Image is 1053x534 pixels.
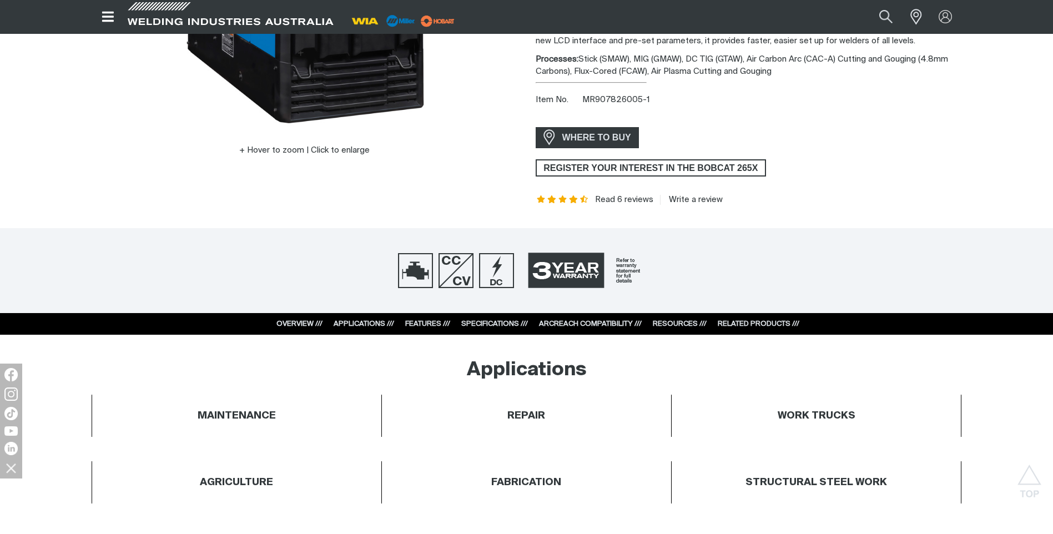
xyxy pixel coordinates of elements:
span: Rating: 4.5 [536,196,590,204]
strong: Processes: [536,55,578,63]
input: Product name or item number... [853,4,904,29]
img: YouTube [4,426,18,436]
div: Stick (SMAW), MIG (GMAW), DC TIG (GTAW), Air Carbon Arc (CAC-A) Cutting and Gouging (4.8mm Carbon... [536,53,962,78]
img: Single Phase [439,253,473,288]
img: hide socials [2,459,21,477]
img: miller [417,13,458,29]
a: APPLICATIONS /// [334,320,394,328]
h4: STRUCTURAL STEEL WORK [745,476,887,489]
a: Write a review [660,195,723,205]
h2: Applications [467,358,587,382]
h4: REPAIR [507,410,545,422]
a: REGISTER YOUR INTEREST IN THE BOBCAT 265X [536,159,767,177]
h4: FABRICATION [491,476,561,489]
button: Hover to zoom | Click to enlarge [233,144,376,157]
a: miller [417,17,458,25]
a: WHERE TO BUY [536,127,639,148]
a: OVERVIEW /// [276,320,323,328]
span: REGISTER YOUR INTEREST IN THE BOBCAT 265X [537,159,765,177]
button: Search products [867,4,905,29]
img: Instagram [4,387,18,401]
img: IP21S Protection Rating [398,253,433,288]
button: Scroll to top [1017,465,1042,490]
a: SPECIFICATIONS /// [461,320,528,328]
img: LinkedIn [4,442,18,455]
span: WHERE TO BUY [555,129,638,147]
img: 15 Amp Supply Plug [479,253,514,288]
h4: AGRICULTURE [200,476,273,489]
h4: MAINTENANCE [198,410,276,422]
img: Facebook [4,368,18,381]
a: FEATURES /// [405,320,450,328]
a: RELATED PRODUCTS /// [718,320,799,328]
a: 3 Year Warranty [520,248,655,293]
span: MR907826005-1 [582,95,650,104]
img: TikTok [4,407,18,420]
a: RESOURCES /// [653,320,707,328]
h4: WORK TRUCKS [778,410,855,422]
a: Read 6 reviews [595,195,653,205]
a: ARCREACH COMPATIBILITY /// [539,320,642,328]
span: Item No. [536,94,581,107]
